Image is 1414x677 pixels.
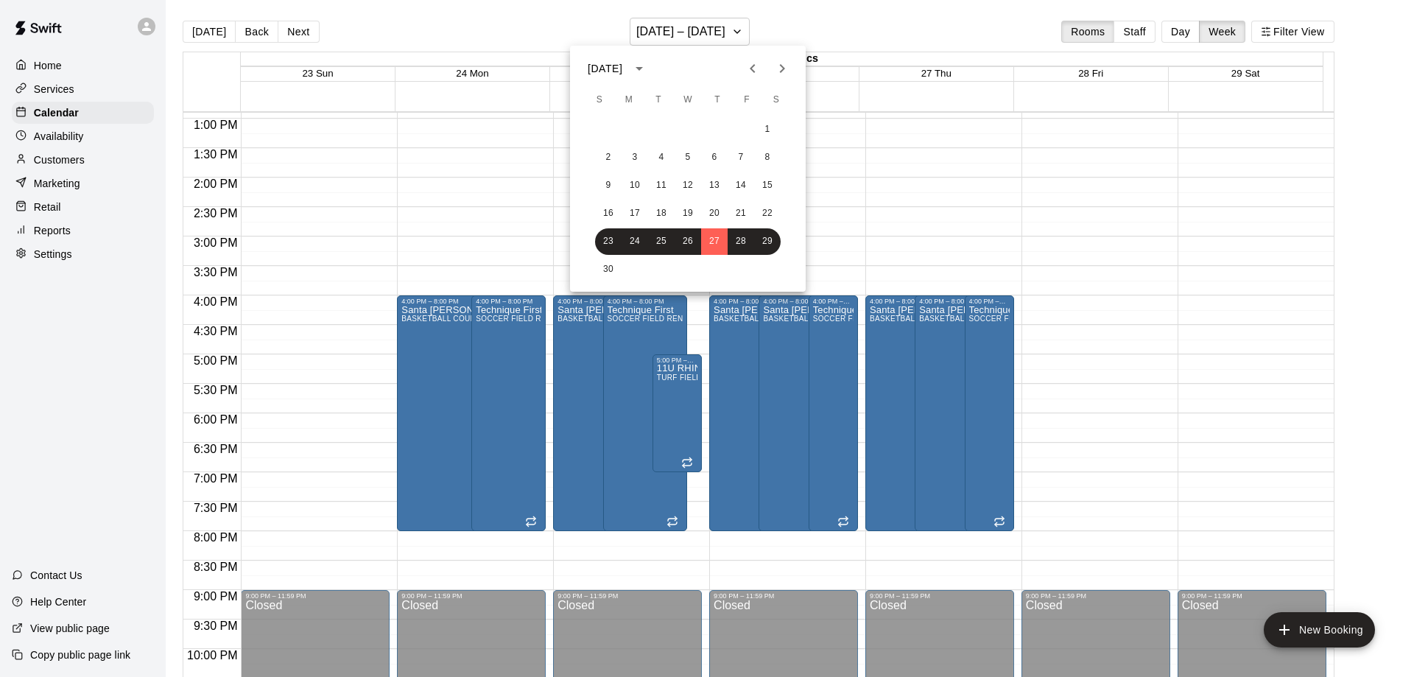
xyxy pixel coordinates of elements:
button: 30 [595,256,622,283]
button: 20 [701,200,728,227]
button: 9 [595,172,622,199]
button: 8 [754,144,781,171]
button: 11 [648,172,675,199]
button: 29 [754,228,781,255]
button: 23 [595,228,622,255]
button: 3 [622,144,648,171]
button: 7 [728,144,754,171]
button: 27 [701,228,728,255]
button: 22 [754,200,781,227]
button: 24 [622,228,648,255]
span: Monday [616,85,642,115]
button: 14 [728,172,754,199]
button: 26 [675,228,701,255]
div: [DATE] [588,61,622,77]
span: Tuesday [645,85,672,115]
span: Sunday [586,85,613,115]
button: 28 [728,228,754,255]
button: 13 [701,172,728,199]
button: 5 [675,144,701,171]
span: Wednesday [675,85,701,115]
button: 2 [595,144,622,171]
button: 10 [622,172,648,199]
button: 25 [648,228,675,255]
button: 18 [648,200,675,227]
button: 1 [754,116,781,143]
button: 6 [701,144,728,171]
button: 21 [728,200,754,227]
button: 15 [754,172,781,199]
span: Thursday [704,85,731,115]
button: Previous month [738,54,767,83]
button: 17 [622,200,648,227]
span: Friday [734,85,760,115]
button: 12 [675,172,701,199]
button: 19 [675,200,701,227]
button: 16 [595,200,622,227]
button: calendar view is open, switch to year view [627,56,652,81]
button: 4 [648,144,675,171]
span: Saturday [763,85,789,115]
button: Next month [767,54,797,83]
